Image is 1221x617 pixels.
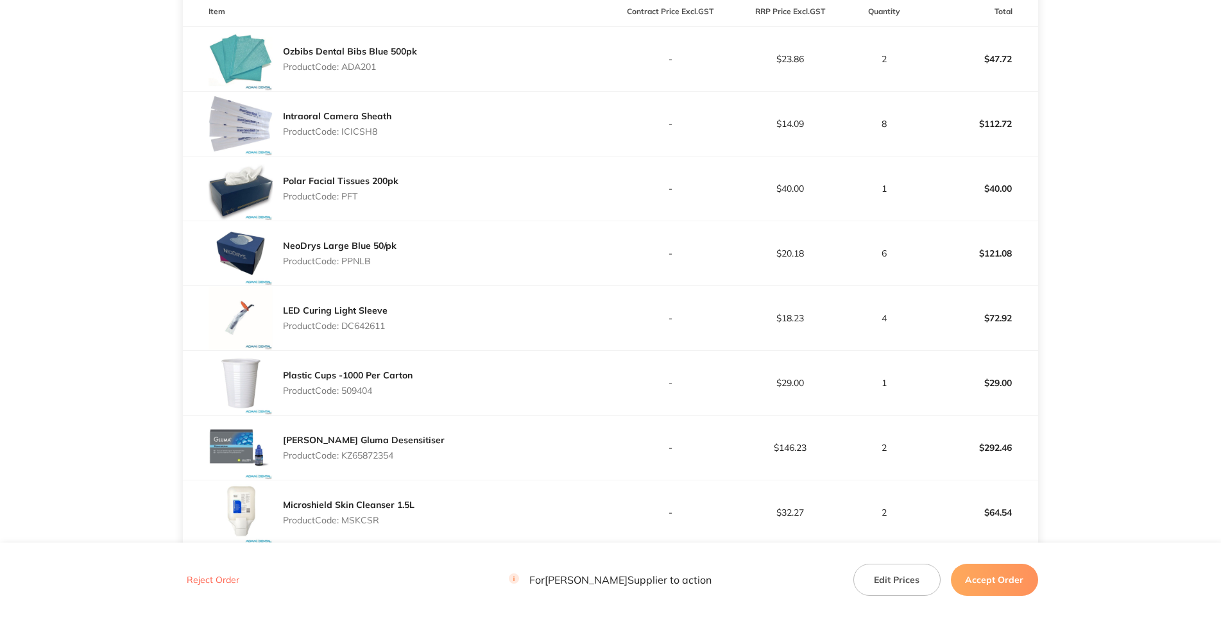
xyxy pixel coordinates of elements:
[919,303,1037,334] p: $72.92
[731,119,849,129] p: $14.09
[283,175,398,187] a: Polar Facial Tissues 200pk
[283,126,391,137] p: Product Code: ICICSH8
[919,497,1037,528] p: $64.54
[850,313,918,323] p: 4
[731,378,849,388] p: $29.00
[209,92,273,156] img: dGN2dzUzYQ
[283,385,413,396] p: Product Code: 509404
[919,238,1037,269] p: $121.08
[919,108,1037,139] p: $112.72
[283,450,445,461] p: Product Code: KZ65872354
[853,564,941,596] button: Edit Prices
[850,248,918,258] p: 6
[850,54,918,64] p: 2
[209,221,273,285] img: ZDEyMWZwag
[731,313,849,323] p: $18.23
[283,321,388,331] p: Product Code: DC642611
[611,183,730,194] p: -
[509,574,712,586] p: For [PERSON_NAME] Supplier to action
[283,110,391,122] a: Intraoral Camera Sheath
[731,54,849,64] p: $23.86
[919,432,1037,463] p: $292.46
[731,443,849,453] p: $146.23
[209,480,273,545] img: ZHhvZmt2OQ
[611,378,730,388] p: -
[283,499,414,511] a: Microshield Skin Cleanser 1.5L
[283,515,414,525] p: Product Code: MSKCSR
[611,54,730,64] p: -
[611,507,730,518] p: -
[283,305,388,316] a: LED Curing Light Sleeve
[731,507,849,518] p: $32.27
[919,173,1037,204] p: $40.00
[951,564,1038,596] button: Accept Order
[209,416,273,480] img: YXlkc203aA
[731,183,849,194] p: $40.00
[209,156,273,221] img: cWg5bDJhcw
[283,46,417,57] a: Ozbibs Dental Bibs Blue 500pk
[283,369,413,381] a: Plastic Cups -1000 Per Carton
[283,62,417,72] p: Product Code: ADA201
[611,248,730,258] p: -
[611,313,730,323] p: -
[283,434,445,446] a: [PERSON_NAME] Gluma Desensitiser
[283,256,397,266] p: Product Code: PPNLB
[611,443,730,453] p: -
[283,191,398,201] p: Product Code: PFT
[209,351,273,415] img: d2MwODBzag
[850,183,918,194] p: 1
[919,368,1037,398] p: $29.00
[919,44,1037,74] p: $47.72
[850,507,918,518] p: 2
[611,119,730,129] p: -
[731,248,849,258] p: $20.18
[209,286,273,350] img: d3lxYXB0aA
[283,240,397,251] a: NeoDrys Large Blue 50/pk
[850,443,918,453] p: 2
[183,575,243,586] button: Reject Order
[850,119,918,129] p: 8
[850,378,918,388] p: 1
[209,27,273,91] img: ODZ5ZjIxOA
